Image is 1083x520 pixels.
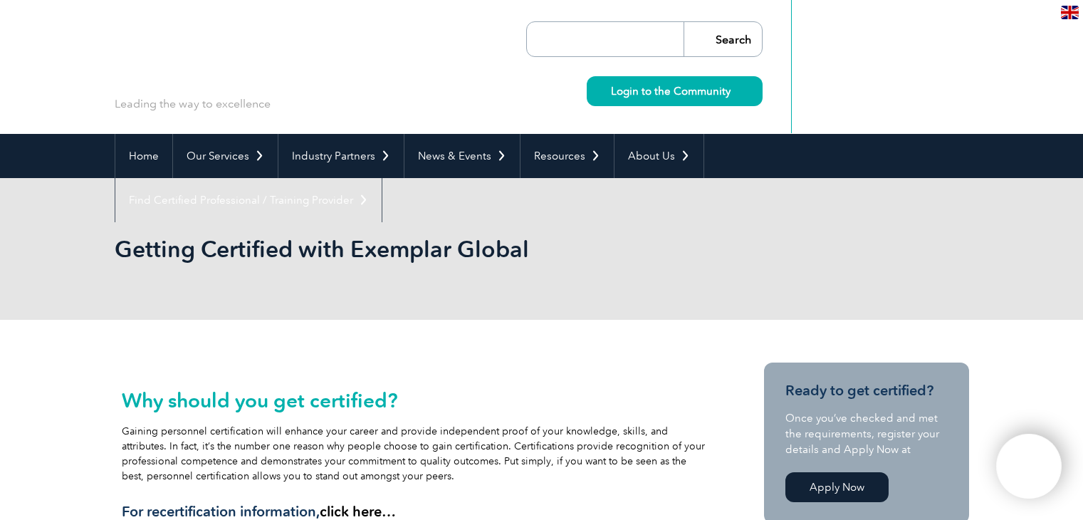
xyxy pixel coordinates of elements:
h2: Why should you get certified? [122,389,706,412]
a: click here… [320,503,396,520]
a: Resources [520,134,614,178]
a: Apply Now [785,472,889,502]
p: Leading the way to excellence [115,96,271,112]
img: svg+xml;nitro-empty-id=MTEzNDoxMTY=-1;base64,PHN2ZyB2aWV3Qm94PSIwIDAgNDAwIDQwMCIgd2lkdGg9IjQwMCIg... [1011,449,1047,484]
a: Home [115,134,172,178]
p: Once you’ve checked and met the requirements, register your details and Apply Now at [785,410,948,457]
h1: Getting Certified with Exemplar Global [115,235,661,263]
a: Find Certified Professional / Training Provider [115,178,382,222]
a: Our Services [173,134,278,178]
img: en [1061,6,1079,19]
img: svg+xml;nitro-empty-id=MzYyOjIyMw==-1;base64,PHN2ZyB2aWV3Qm94PSIwIDAgMTEgMTEiIHdpZHRoPSIxMSIgaGVp... [731,87,738,95]
h3: Ready to get certified? [785,382,948,400]
input: Search [684,22,762,56]
a: Industry Partners [278,134,404,178]
a: News & Events [404,134,520,178]
a: About Us [614,134,703,178]
a: Login to the Community [587,76,763,106]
